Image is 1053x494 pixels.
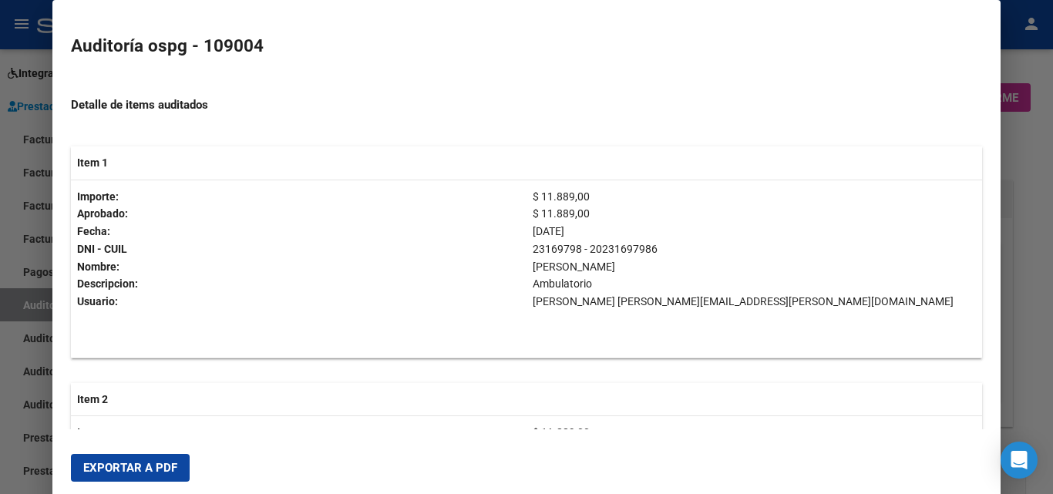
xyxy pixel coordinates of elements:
[77,188,520,206] p: Importe:
[77,293,520,311] p: Usuario:
[83,461,177,475] span: Exportar a PDF
[533,188,976,206] p: $ 11.889,00
[71,454,190,482] button: Exportar a PDF
[77,223,520,240] p: Fecha:
[77,393,108,405] strong: Item 2
[77,240,520,276] p: DNI - CUIL Nombre:
[1001,442,1038,479] div: Open Intercom Messenger
[533,424,976,442] p: $ 11.889,00
[71,96,981,114] h4: Detalle de items auditados
[77,275,520,293] p: Descripcion:
[77,156,108,169] strong: Item 1
[533,275,976,293] p: Ambulatorio
[77,424,520,442] p: Importe:
[71,33,981,59] h2: Auditoría ospg - 109004
[77,205,520,223] p: Aprobado:
[533,293,976,311] p: [PERSON_NAME] [PERSON_NAME][EMAIL_ADDRESS][PERSON_NAME][DOMAIN_NAME]
[533,223,976,240] p: [DATE]
[533,205,976,223] p: $ 11.889,00
[533,240,976,276] p: 23169798 - 20231697986 [PERSON_NAME]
